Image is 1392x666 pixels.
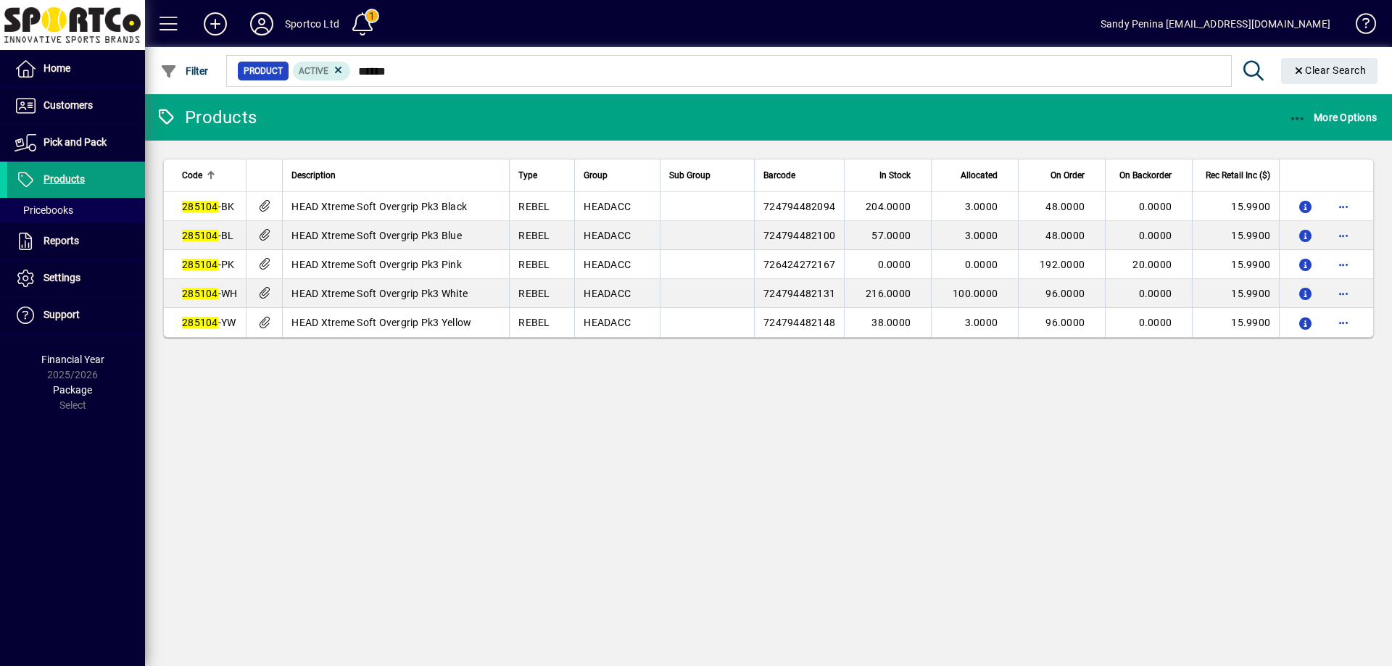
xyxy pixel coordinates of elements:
[7,223,145,259] a: Reports
[1345,3,1374,50] a: Knowledge Base
[1139,288,1172,299] span: 0.0000
[43,99,93,111] span: Customers
[1281,58,1378,84] button: Clear
[763,167,795,183] span: Barcode
[157,58,212,84] button: Filter
[291,259,462,270] span: HEAD Xtreme Soft Overgrip Pk3 Pink
[518,317,550,328] span: REBEL
[1332,311,1355,334] button: More options
[244,64,283,78] span: Product
[182,317,218,328] em: 285104
[1114,167,1185,183] div: On Backorder
[1192,308,1279,337] td: 15.9900
[239,11,285,37] button: Profile
[1192,192,1279,221] td: 15.9900
[853,167,924,183] div: In Stock
[1045,230,1085,241] span: 48.0000
[878,259,911,270] span: 0.0000
[1285,104,1381,130] button: More Options
[1332,195,1355,218] button: More options
[291,317,471,328] span: HEAD Xtreme Soft Overgrip Pk3 Yellow
[879,167,911,183] span: In Stock
[940,167,1011,183] div: Allocated
[518,167,537,183] span: Type
[43,309,80,320] span: Support
[965,230,998,241] span: 3.0000
[1027,167,1098,183] div: On Order
[965,317,998,328] span: 3.0000
[291,288,468,299] span: HEAD Xtreme Soft Overgrip Pk3 White
[299,66,328,76] span: Active
[518,167,565,183] div: Type
[182,288,218,299] em: 285104
[291,167,500,183] div: Description
[584,317,631,328] span: HEADACC
[1051,167,1085,183] span: On Order
[43,62,70,74] span: Home
[1192,279,1279,308] td: 15.9900
[584,167,650,183] div: Group
[1293,64,1367,76] span: Clear Search
[1132,259,1172,270] span: 20.0000
[518,259,550,270] span: REBEL
[1192,250,1279,279] td: 15.9900
[871,230,911,241] span: 57.0000
[285,12,339,36] div: Sportco Ltd
[182,167,202,183] span: Code
[1139,317,1172,328] span: 0.0000
[763,201,835,212] span: 724794482094
[43,272,80,283] span: Settings
[291,167,336,183] span: Description
[7,260,145,296] a: Settings
[669,167,710,183] span: Sub Group
[1206,167,1270,183] span: Rec Retail Inc ($)
[1101,12,1330,36] div: Sandy Penina [EMAIL_ADDRESS][DOMAIN_NAME]
[871,317,911,328] span: 38.0000
[518,230,550,241] span: REBEL
[584,167,608,183] span: Group
[182,259,218,270] em: 285104
[866,201,911,212] span: 204.0000
[53,384,92,396] span: Package
[7,125,145,161] a: Pick and Pack
[7,297,145,333] a: Support
[293,62,351,80] mat-chip: Activation Status: Active
[1045,288,1085,299] span: 96.0000
[1040,259,1085,270] span: 192.0000
[518,201,550,212] span: REBEL
[7,88,145,124] a: Customers
[7,51,145,87] a: Home
[41,354,104,365] span: Financial Year
[43,235,79,246] span: Reports
[182,201,218,212] em: 285104
[1332,253,1355,276] button: More options
[584,288,631,299] span: HEADACC
[584,259,631,270] span: HEADACC
[192,11,239,37] button: Add
[182,230,218,241] em: 285104
[584,201,631,212] span: HEADACC
[1332,282,1355,305] button: More options
[182,259,234,270] span: -PK
[763,167,835,183] div: Barcode
[965,201,998,212] span: 3.0000
[953,288,998,299] span: 100.0000
[43,173,85,185] span: Products
[1119,167,1172,183] span: On Backorder
[291,230,462,241] span: HEAD Xtreme Soft Overgrip Pk3 Blue
[182,230,233,241] span: -BL
[965,259,998,270] span: 0.0000
[1139,201,1172,212] span: 0.0000
[182,317,236,328] span: -YW
[763,317,835,328] span: 724794482148
[1045,317,1085,328] span: 96.0000
[961,167,998,183] span: Allocated
[866,288,911,299] span: 216.0000
[160,65,209,77] span: Filter
[763,259,835,270] span: 726424272167
[763,230,835,241] span: 724794482100
[763,288,835,299] span: 724794482131
[1289,112,1377,123] span: More Options
[182,288,237,299] span: -WH
[156,106,257,129] div: Products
